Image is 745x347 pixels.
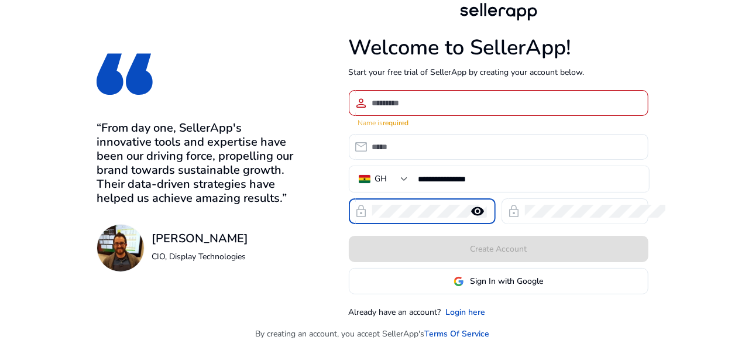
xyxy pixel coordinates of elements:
h3: “From day one, SellerApp's innovative tools and expertise have been our driving force, propelling... [97,121,296,205]
div: GH [375,173,387,185]
span: Sign In with Google [470,275,543,287]
span: lock [355,204,369,218]
button: Sign In with Google [349,268,648,294]
h1: Welcome to SellerApp! [349,35,648,60]
strong: required [383,118,409,128]
h3: [PERSON_NAME] [152,232,248,246]
span: email [355,140,369,154]
a: Login here [446,306,486,318]
mat-error: Name is [358,116,639,128]
a: Terms Of Service [425,328,490,340]
mat-icon: remove_red_eye [464,204,492,218]
span: lock [507,204,521,218]
p: Already have an account? [349,306,441,318]
img: google-logo.svg [454,276,464,287]
p: CIO, Display Technologies [152,250,248,263]
span: person [355,96,369,110]
p: Start your free trial of SellerApp by creating your account below. [349,66,648,78]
